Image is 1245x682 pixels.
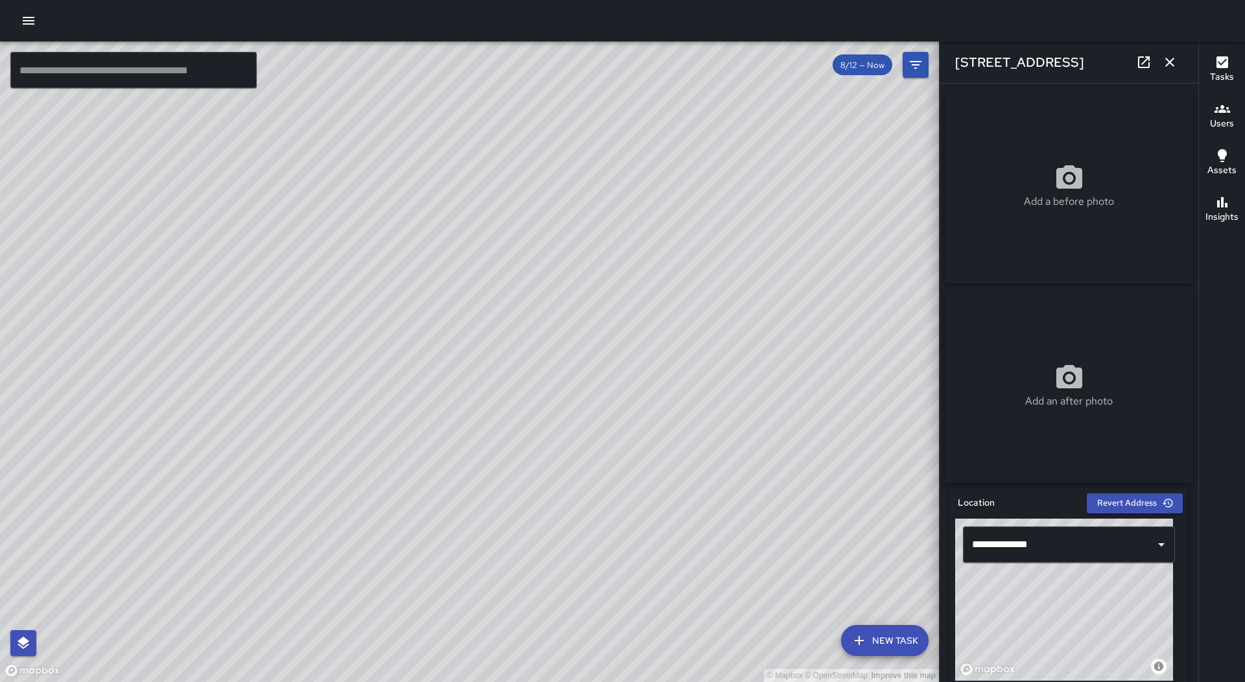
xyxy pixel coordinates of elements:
[1207,163,1237,178] h6: Assets
[1199,47,1245,93] button: Tasks
[1025,394,1113,409] p: Add an after photo
[1210,70,1234,84] h6: Tasks
[1199,93,1245,140] button: Users
[1205,210,1239,224] h6: Insights
[833,60,892,71] span: 8/12 — Now
[1087,493,1183,513] button: Revert Address
[1210,117,1234,131] h6: Users
[1199,187,1245,233] button: Insights
[1199,140,1245,187] button: Assets
[841,625,929,656] button: New Task
[903,52,929,78] button: Filters
[1024,194,1114,209] p: Add a before photo
[955,52,1084,73] h6: [STREET_ADDRESS]
[958,496,995,510] h6: Location
[1152,535,1170,554] button: Open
